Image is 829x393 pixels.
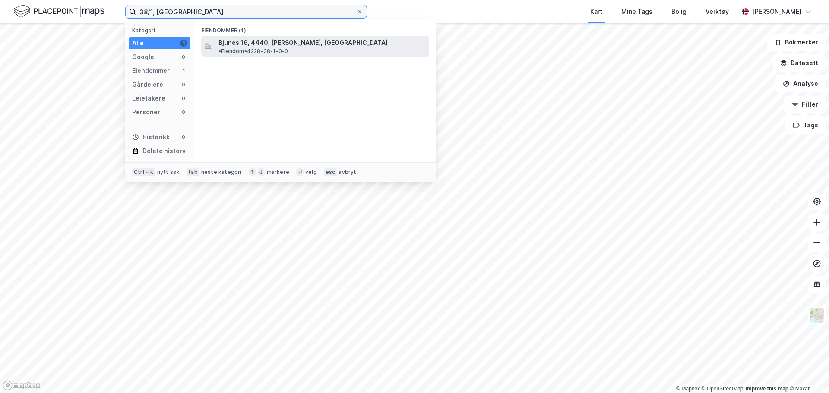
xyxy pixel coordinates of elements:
[180,81,187,88] div: 0
[180,40,187,47] div: 1
[180,134,187,141] div: 0
[180,67,187,74] div: 1
[180,109,187,116] div: 0
[132,79,163,90] div: Gårdeiere
[706,6,729,17] div: Verktøy
[305,169,317,176] div: velg
[136,5,356,18] input: Søk på adresse, matrikkel, gårdeiere, leietakere eller personer
[621,6,652,17] div: Mine Tags
[14,4,104,19] img: logo.f888ab2527a4732fd821a326f86c7f29.svg
[180,95,187,102] div: 0
[157,169,180,176] div: nytt søk
[590,6,602,17] div: Kart
[671,6,687,17] div: Bolig
[785,116,826,134] button: Tags
[339,169,356,176] div: avbryt
[676,386,700,392] a: Mapbox
[194,20,436,36] div: Eiendommer (1)
[132,107,160,117] div: Personer
[132,93,165,104] div: Leietakere
[752,6,801,17] div: [PERSON_NAME]
[218,38,388,48] span: Bjunes 16, 4440, [PERSON_NAME], [GEOGRAPHIC_DATA]
[142,146,186,156] div: Delete history
[132,38,144,48] div: Alle
[3,380,41,390] a: Mapbox homepage
[218,48,288,55] span: Eiendom • 4228-38-1-0-0
[324,168,337,176] div: esc
[132,132,170,142] div: Historikk
[132,27,190,34] div: Kategori
[187,168,199,176] div: tab
[132,66,170,76] div: Eiendommer
[773,54,826,72] button: Datasett
[784,96,826,113] button: Filter
[746,386,788,392] a: Improve this map
[218,48,221,54] span: •
[132,52,154,62] div: Google
[809,307,825,324] img: Z
[775,75,826,92] button: Analyse
[786,352,829,393] iframe: Chat Widget
[180,53,187,60] div: 0
[702,386,744,392] a: OpenStreetMap
[201,169,242,176] div: neste kategori
[767,34,826,51] button: Bokmerker
[267,169,289,176] div: markere
[132,168,155,176] div: Ctrl + k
